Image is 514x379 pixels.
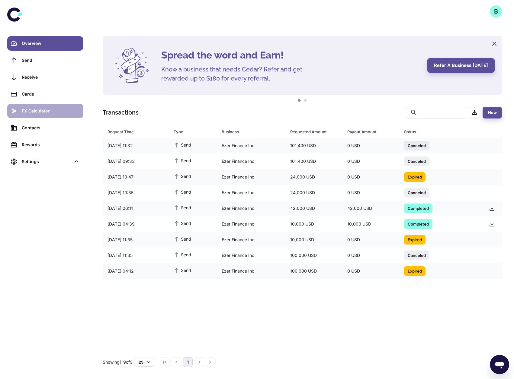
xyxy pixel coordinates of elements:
div: 24,000 USD [285,171,342,183]
div: 0 USD [342,156,400,167]
div: Requested Amount [290,128,332,136]
div: FX Calculator [22,108,80,114]
div: 0 USD [342,265,400,277]
span: Send [174,267,191,273]
h1: Transactions [103,108,139,117]
div: Rewards [22,141,80,148]
div: Settings [7,154,83,169]
div: Request Time [108,128,159,136]
span: Request Time [108,128,166,136]
button: 1 [296,98,302,104]
div: Settings [22,158,71,165]
div: [DATE] 11:35 [103,250,169,261]
div: Send [22,57,80,64]
div: [DATE] 10:35 [103,187,169,198]
div: [DATE] 11:32 [103,140,169,151]
div: 100,000 USD [285,265,342,277]
div: 24,000 USD [285,187,342,198]
span: Send [174,251,191,258]
div: 10,000 USD [285,218,342,230]
span: Completed [404,221,432,227]
button: 2 [302,98,308,104]
h5: Know a business that needs Cedar? Refer and get rewarded up to $180 for every referral. [161,65,312,83]
span: Canceled [404,189,429,195]
div: [DATE] 10:47 [103,171,169,183]
div: Cards [22,91,80,97]
div: [DATE] 09:33 [103,156,169,167]
div: Ezer Finance Inc [217,234,285,245]
div: 42,000 USD [342,203,400,214]
button: 25 [135,358,154,367]
div: Payout Amount [347,128,389,136]
div: 0 USD [342,187,400,198]
a: Overview [7,36,83,51]
span: Completed [404,205,432,211]
button: page 1 [183,357,193,367]
div: 0 USD [342,250,400,261]
div: [DATE] 04:12 [103,265,169,277]
span: Payout Amount [347,128,397,136]
button: Refer a business [DATE] [427,58,495,73]
span: Canceled [404,158,429,164]
div: Ezer Finance Inc [217,187,285,198]
div: 10,000 USD [342,218,400,230]
h4: Spread the word and Earn! [161,48,420,62]
span: Send [174,188,191,195]
div: [DATE] 06:11 [103,203,169,214]
button: B [490,5,502,17]
p: Showing 1-9 of 9 [103,359,133,365]
span: Send [174,173,191,179]
span: Status [404,128,477,136]
div: 101,400 USD [285,156,342,167]
button: New [483,107,502,118]
span: Send [174,220,191,226]
span: Send [174,157,191,164]
div: 0 USD [342,171,400,183]
a: Cards [7,87,83,101]
div: Overview [22,40,80,47]
span: Canceled [404,142,429,148]
div: Ezer Finance Inc [217,250,285,261]
span: Expired [404,268,426,274]
nav: pagination navigation [159,357,217,367]
div: 0 USD [342,140,400,151]
span: Send [174,235,191,242]
div: 0 USD [342,234,400,245]
span: Send [174,141,191,148]
div: Ezer Finance Inc [217,203,285,214]
div: Ezer Finance Inc [217,140,285,151]
div: 101,400 USD [285,140,342,151]
span: Canceled [404,252,429,258]
iframe: Button to launch messaging window [490,355,509,374]
span: Requested Amount [290,128,340,136]
div: Ezer Finance Inc [217,171,285,183]
div: [DATE] 04:39 [103,218,169,230]
a: FX Calculator [7,104,83,118]
span: Send [174,204,191,211]
div: Receive [22,74,80,81]
div: 42,000 USD [285,203,342,214]
span: Type [174,128,214,136]
div: Ezer Finance Inc [217,265,285,277]
span: Expired [404,174,426,180]
div: Ezer Finance Inc [217,218,285,230]
div: [DATE] 11:35 [103,234,169,245]
a: Send [7,53,83,68]
div: 100,000 USD [285,250,342,261]
div: Status [404,128,469,136]
div: 10,000 USD [285,234,342,245]
div: Contacts [22,125,80,131]
span: Expired [404,236,426,242]
a: Contacts [7,121,83,135]
a: Receive [7,70,83,84]
div: Ezer Finance Inc [217,156,285,167]
a: Rewards [7,137,83,152]
div: Type [174,128,207,136]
